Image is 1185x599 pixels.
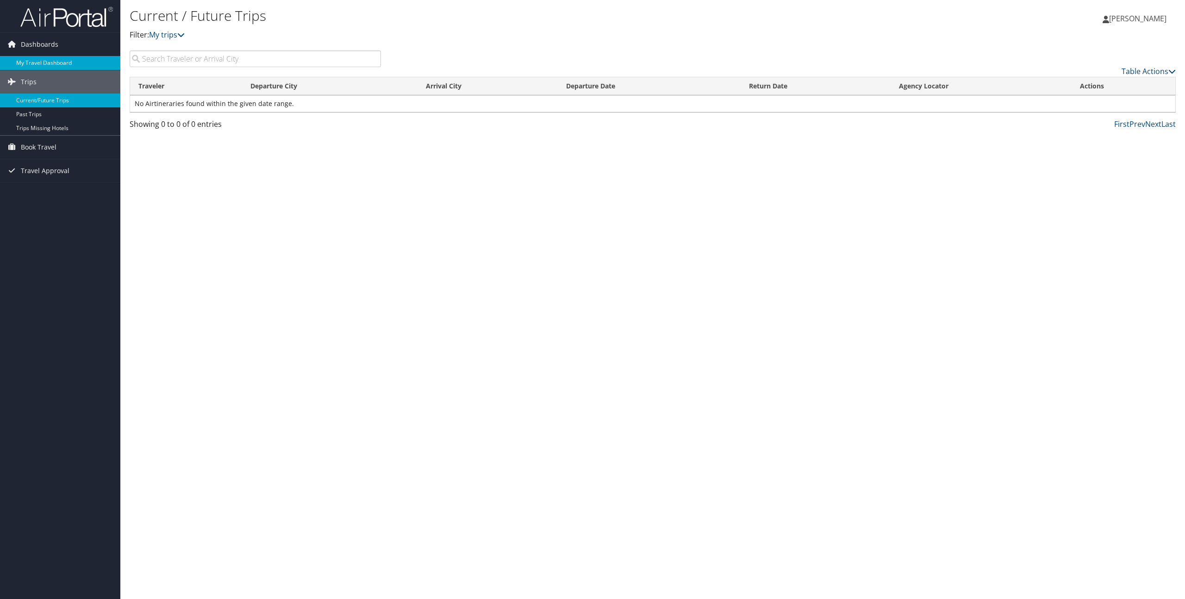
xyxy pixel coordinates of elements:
[21,136,56,159] span: Book Travel
[741,77,891,95] th: Return Date: activate to sort column ascending
[130,77,242,95] th: Traveler: activate to sort column ascending
[1129,119,1145,129] a: Prev
[130,50,381,67] input: Search Traveler or Arrival City
[1114,119,1129,129] a: First
[242,77,417,95] th: Departure City: activate to sort column ascending
[1072,77,1175,95] th: Actions
[20,6,113,28] img: airportal-logo.png
[21,159,69,182] span: Travel Approval
[1145,119,1161,129] a: Next
[1161,119,1176,129] a: Last
[130,119,381,134] div: Showing 0 to 0 of 0 entries
[1109,13,1166,24] span: [PERSON_NAME]
[130,29,827,41] p: Filter:
[130,6,827,25] h1: Current / Future Trips
[21,33,58,56] span: Dashboards
[149,30,185,40] a: My trips
[21,70,37,94] span: Trips
[130,95,1175,112] td: No Airtineraries found within the given date range.
[558,77,741,95] th: Departure Date: activate to sort column descending
[418,77,558,95] th: Arrival City: activate to sort column ascending
[1103,5,1176,32] a: [PERSON_NAME]
[1122,66,1176,76] a: Table Actions
[891,77,1072,95] th: Agency Locator: activate to sort column ascending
